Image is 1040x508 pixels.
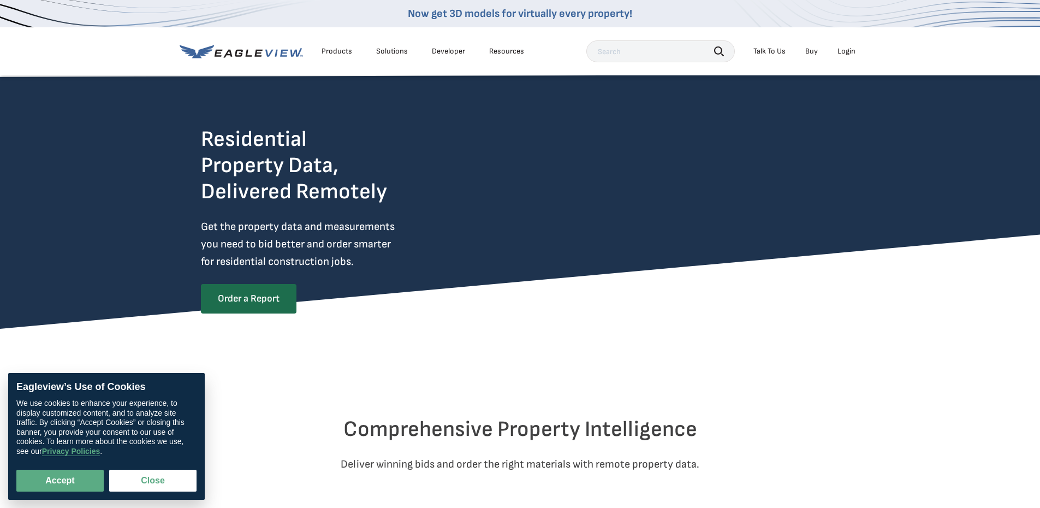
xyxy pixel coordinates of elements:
[201,284,296,314] a: Order a Report
[805,46,818,56] a: Buy
[109,470,197,492] button: Close
[201,218,440,270] p: Get the property data and measurements you need to bid better and order smarter for residential c...
[489,46,524,56] div: Resources
[408,7,632,20] a: Now get 3D models for virtually every property!
[376,46,408,56] div: Solutions
[201,416,840,442] h2: Comprehensive Property Intelligence
[16,470,104,492] button: Accept
[201,126,387,205] h2: Residential Property Data, Delivered Remotely
[16,399,197,456] div: We use cookies to enhance your experience, to display customized content, and to analyze site tra...
[201,456,840,473] p: Deliver winning bids and order the right materials with remote property data.
[322,46,352,56] div: Products
[16,381,197,393] div: Eagleview’s Use of Cookies
[586,40,735,62] input: Search
[42,447,100,456] a: Privacy Policies
[432,46,465,56] a: Developer
[753,46,786,56] div: Talk To Us
[837,46,855,56] div: Login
